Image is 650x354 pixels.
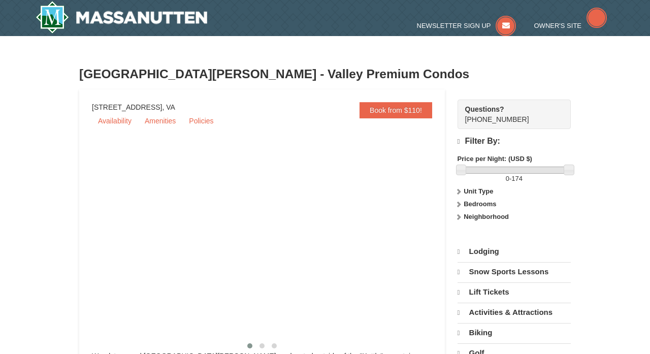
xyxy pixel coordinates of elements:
strong: Bedrooms [464,200,496,208]
a: Policies [183,113,219,128]
a: Newsletter Sign Up [417,22,516,29]
img: Massanutten Resort Logo [36,1,207,34]
strong: Questions? [465,105,504,113]
strong: Price per Night: (USD $) [458,155,532,163]
a: Amenities [139,113,182,128]
a: Biking [458,323,571,342]
span: [PHONE_NUMBER] [465,104,552,123]
strong: Neighborhood [464,213,509,220]
strong: Unit Type [464,187,493,195]
a: Book from $110! [360,102,432,118]
h3: [GEOGRAPHIC_DATA][PERSON_NAME] - Valley Premium Condos [79,64,571,84]
a: Lodging [458,242,571,261]
a: Massanutten Resort [36,1,207,34]
label: - [458,174,571,184]
span: 174 [511,175,523,182]
a: Owner's Site [534,22,607,29]
a: Lift Tickets [458,282,571,302]
span: Newsletter Sign Up [417,22,491,29]
a: Snow Sports Lessons [458,262,571,281]
a: Activities & Attractions [458,303,571,322]
span: Owner's Site [534,22,582,29]
span: 0 [506,175,509,182]
a: Availability [92,113,138,128]
h4: Filter By: [458,137,571,146]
